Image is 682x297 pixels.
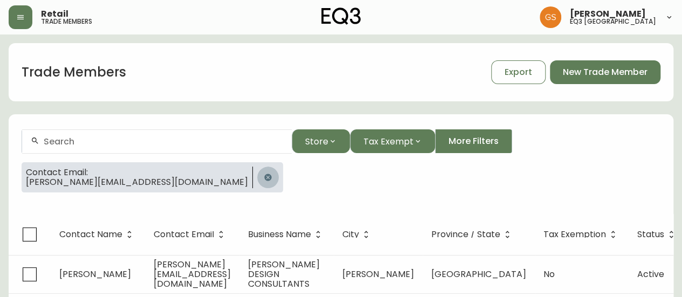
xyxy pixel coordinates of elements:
span: City [342,231,359,238]
span: Tax Exemption [543,230,620,239]
span: [PERSON_NAME] DESIGN CONSULTANTS [248,258,320,290]
span: Tax Exempt [363,135,414,148]
h5: trade members [41,18,92,25]
button: Store [292,129,350,153]
span: Status [637,231,664,238]
span: Status [637,230,678,239]
span: [PERSON_NAME][EMAIL_ADDRESS][DOMAIN_NAME] [26,177,248,187]
img: 6b403d9c54a9a0c30f681d41f5fc2571 [540,6,561,28]
span: [PERSON_NAME] [570,10,646,18]
span: Business Name [248,230,325,239]
span: Active [637,268,664,280]
span: [PERSON_NAME] [342,268,414,280]
span: Contact Email [154,230,228,239]
span: [PERSON_NAME][EMAIL_ADDRESS][DOMAIN_NAME] [154,258,231,290]
span: [PERSON_NAME] [59,268,131,280]
span: Store [305,135,328,148]
span: No [543,268,555,280]
span: Contact Name [59,231,122,238]
span: Export [505,66,532,78]
span: Business Name [248,231,311,238]
span: Contact Name [59,230,136,239]
span: Tax Exemption [543,231,606,238]
button: Tax Exempt [350,129,435,153]
button: More Filters [435,129,512,153]
img: logo [321,8,361,25]
input: Search [44,136,283,147]
h5: eq3 [GEOGRAPHIC_DATA] [570,18,656,25]
span: [GEOGRAPHIC_DATA] [431,268,526,280]
span: Contact Email [154,231,214,238]
span: Retail [41,10,68,18]
span: Contact Email: [26,168,248,177]
span: New Trade Member [563,66,647,78]
span: Province / State [431,231,500,238]
span: More Filters [449,135,499,147]
span: City [342,230,373,239]
span: Province / State [431,230,514,239]
h1: Trade Members [22,63,126,81]
button: New Trade Member [550,60,660,84]
button: Export [491,60,546,84]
